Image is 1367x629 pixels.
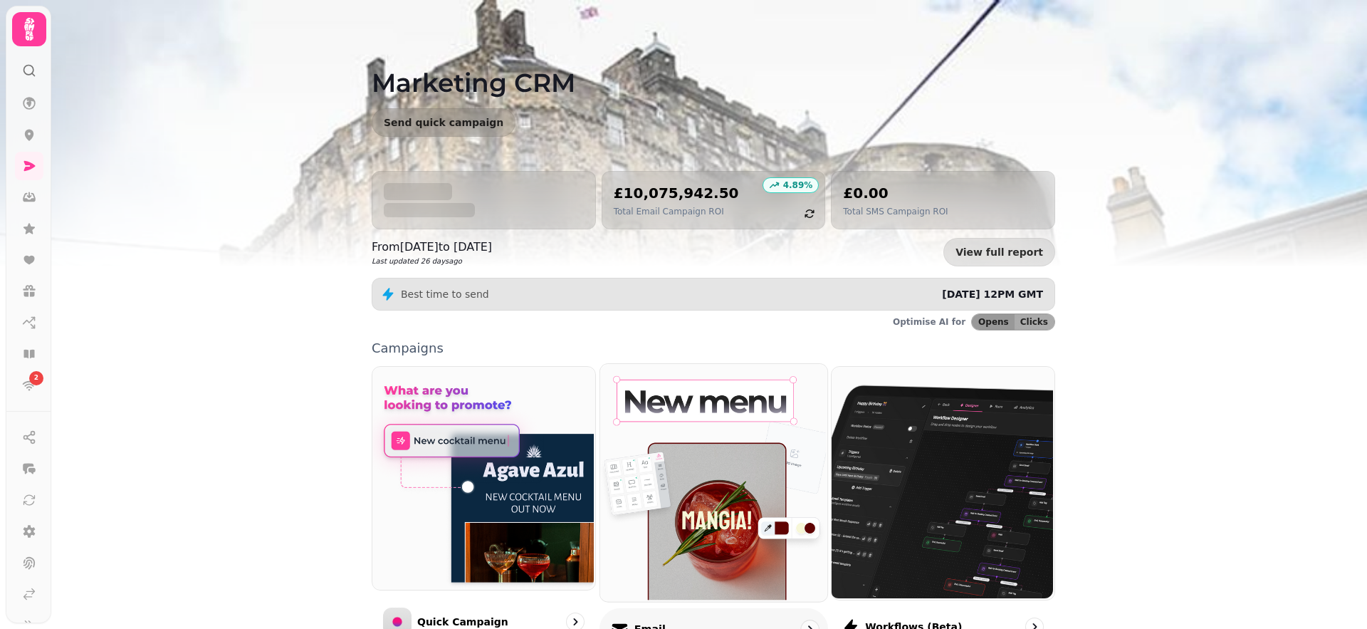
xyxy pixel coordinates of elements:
button: refresh [797,202,822,226]
span: 2 [34,373,38,383]
p: Campaigns [372,342,1055,355]
a: 2 [15,371,43,400]
p: Last updated 26 days ago [372,256,492,266]
h2: £10,075,942.50 [614,183,739,203]
img: Workflows (beta) [830,365,1053,598]
h1: Marketing CRM [372,34,1055,97]
img: Quick Campaign [371,365,594,588]
span: [DATE] 12PM GMT [942,288,1043,300]
button: Opens [972,314,1015,330]
a: View full report [943,238,1055,266]
p: 4.89 % [783,180,813,191]
p: Optimise AI for [893,316,965,328]
p: Total Email Campaign ROI [614,206,739,217]
svg: go to [568,615,582,629]
span: Opens [978,318,1009,326]
span: Clicks [1020,318,1048,326]
p: Quick Campaign [417,615,508,629]
p: Total SMS Campaign ROI [843,206,948,217]
h2: £0.00 [843,183,948,203]
p: Best time to send [401,287,489,301]
p: From [DATE] to [DATE] [372,239,492,256]
button: Clicks [1015,314,1054,330]
img: Email [598,363,825,600]
span: Send quick campaign [384,118,503,128]
button: Send quick campaign [372,108,515,137]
